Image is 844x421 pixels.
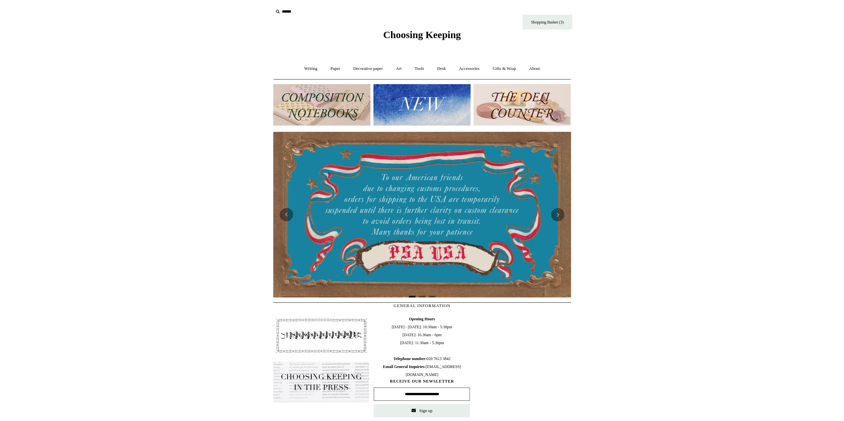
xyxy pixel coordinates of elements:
a: About [523,60,546,78]
button: Page 3 [429,296,435,297]
span: Sign up [419,408,432,413]
b: Opening Hours [409,317,435,321]
img: pf-4db91bb9--1305-Newsletter-Button_1200x.jpg [273,315,369,356]
img: USA PSA .jpg__PID:33428022-6587-48b7-8b57-d7eefc91f15a [273,132,571,297]
span: GENERAL INFORMATION [394,303,451,308]
img: The Deli Counter [474,84,571,126]
iframe: google_map [475,315,571,414]
img: pf-635a2b01-aa89-4342-bbcd-4371b60f588c--In-the-press-Button_1200x.jpg [273,362,369,403]
span: Choosing Keeping [383,29,461,40]
a: Gifts & Wrap [487,60,522,78]
a: Decorative paper [347,60,389,78]
a: Tools [409,60,430,78]
a: Shopping Basket (3) [523,15,572,29]
a: Choosing Keeping [383,34,461,39]
b: Email General Inquiries: [383,364,426,369]
span: RECEIVE OUR NEWSLETTER [374,379,470,384]
a: Writing [298,60,323,78]
b: : [425,356,426,361]
a: Art [390,60,408,78]
button: Page 1 [409,296,416,297]
a: Accessories [453,60,486,78]
a: Paper [324,60,346,78]
img: New.jpg__PID:f73bdf93-380a-4a35-bcfe-7823039498e1 [373,84,471,126]
span: [DATE] - [DATE]: 10:30am - 5:30pm [DATE]: 10.30am - 6pm [DATE]: 11.30am - 5.30pm 020 7613 3842 [374,315,470,379]
b: Telephone number [394,356,427,361]
button: Sign up [374,404,470,417]
span: [EMAIL_ADDRESS][DOMAIN_NAME] [383,364,461,377]
button: Page 2 [419,296,425,297]
a: Desk [431,60,452,78]
button: Next [551,208,564,221]
button: Previous [280,208,293,221]
img: 202302 Composition ledgers.jpg__PID:69722ee6-fa44-49dd-a067-31375e5d54ec [273,84,370,126]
